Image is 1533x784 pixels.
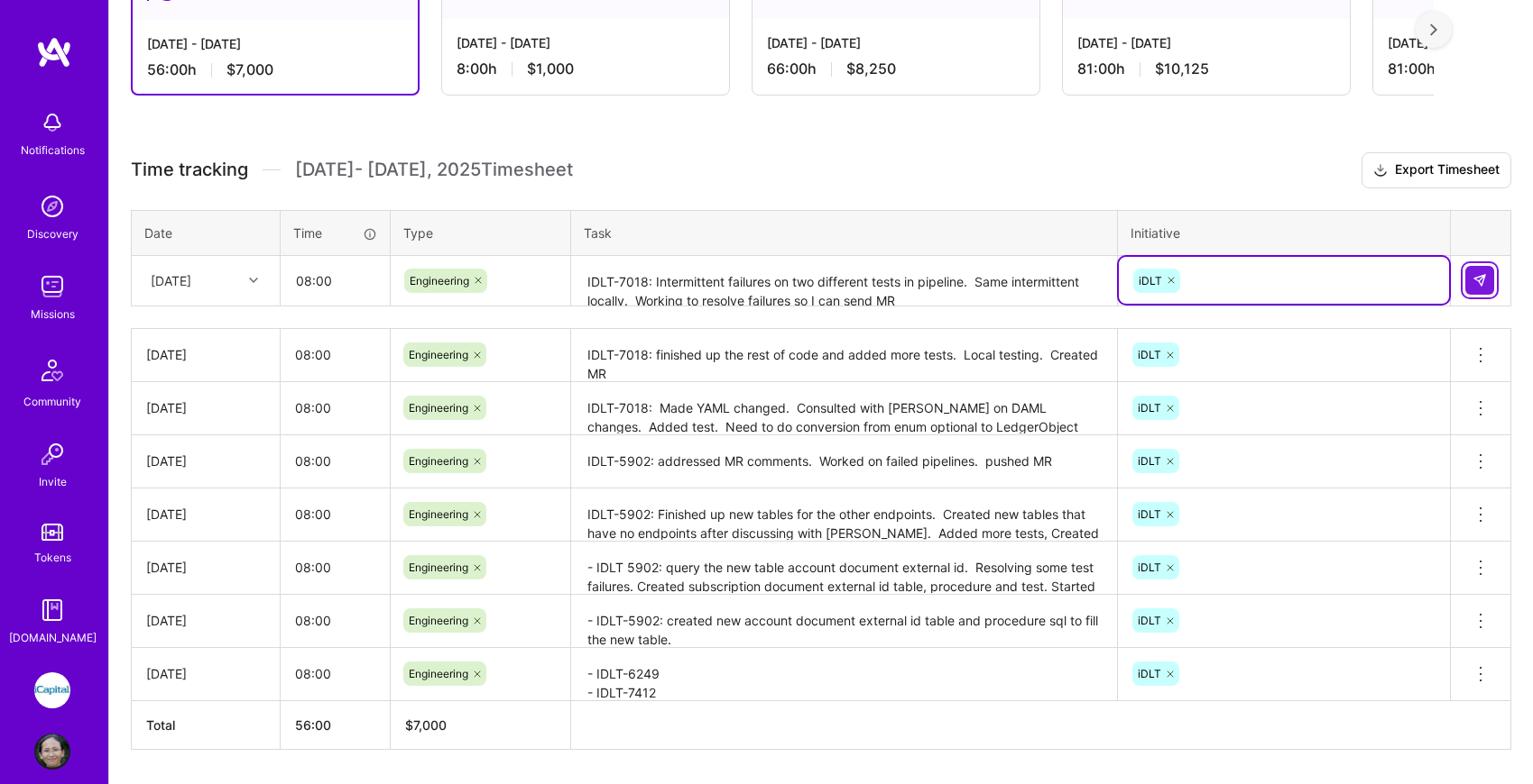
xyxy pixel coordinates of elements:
[1138,454,1161,468] span: iDLT
[281,543,390,591] input: HH:MM
[1138,348,1161,361] span: iDLT
[391,210,571,255] th: Type
[146,611,265,630] div: [DATE]
[21,141,85,160] div: Notifications
[573,331,1115,380] textarea: IDLT-7018: finished up the rest of code and added more tests. Local testing. Created MR
[1131,223,1437,242] div: Initiative
[31,305,75,324] div: Missions
[30,734,75,770] a: User Avatar
[1465,266,1496,295] div: null
[36,36,72,68] img: logo
[132,210,281,255] th: Date
[39,472,67,491] div: Invite
[573,650,1115,699] textarea: - IDLT-6249 - IDLT-7412
[1138,667,1161,680] span: iDLT
[147,60,403,79] div: 56:00 h
[34,734,70,770] img: User Avatar
[151,271,191,290] div: [DATE]
[34,105,70,141] img: bell
[147,34,403,53] div: [DATE] - [DATE]
[405,717,447,733] span: $ 7,000
[409,454,468,468] span: Engineering
[281,384,390,432] input: HH:MM
[42,524,63,541] img: tokens
[282,257,389,305] input: HH:MM
[293,223,377,242] div: Time
[226,60,273,79] span: $7,000
[1138,507,1161,521] span: iDLT
[1430,23,1437,36] img: right
[457,59,715,78] div: 8:00 h
[34,436,70,472] img: Invite
[527,59,574,78] span: $1,000
[409,561,468,574] span: Engineering
[1373,161,1388,180] i: icon Download
[573,543,1115,593] textarea: - IDLT 5902: query the new table account document external id. Resolving some test failures. Crea...
[573,437,1115,487] textarea: IDLT-5902: addressed MR comments. Worked on failed pipelines. pushed MR
[409,667,468,680] span: Engineering
[34,188,70,224] img: discovery
[1077,59,1335,78] div: 81:00 h
[34,269,70,305] img: teamwork
[146,664,265,683] div: [DATE]
[767,59,1025,78] div: 66:00 h
[146,398,265,417] div: [DATE]
[1077,33,1335,52] div: [DATE] - [DATE]
[146,505,265,524] div: [DATE]
[1362,152,1511,188] button: Export Timesheet
[573,490,1115,540] textarea: IDLT-5902: Finished up new tables for the other endpoints. Created new tables that have no endpoi...
[34,592,70,628] img: guide book
[457,33,715,52] div: [DATE] - [DATE]
[410,274,469,287] span: Engineering
[146,558,265,577] div: [DATE]
[1473,273,1487,287] img: Submit
[409,507,468,521] span: Engineering
[1139,274,1162,287] span: iDLT
[573,258,1115,305] textarea: IDLT-7018: Intermittent failures on two different tests in pipeline. Same intermittent locally. W...
[30,672,75,708] a: iCapital: Build and maintain RESTful API
[132,700,281,749] th: Total
[409,348,468,361] span: Engineering
[1138,401,1161,415] span: iDLT
[249,276,258,285] i: icon Chevron
[281,597,390,644] input: HH:MM
[1155,59,1209,78] span: $10,125
[767,33,1025,52] div: [DATE] - [DATE]
[409,614,468,627] span: Engineering
[9,628,97,647] div: [DOMAIN_NAME]
[571,210,1118,255] th: Task
[34,548,71,567] div: Tokens
[409,401,468,415] span: Engineering
[1138,561,1161,574] span: iDLT
[281,650,390,697] input: HH:MM
[146,451,265,470] div: [DATE]
[34,672,70,708] img: iCapital: Build and maintain RESTful API
[281,700,391,749] th: 56:00
[146,345,265,364] div: [DATE]
[23,392,81,411] div: Community
[573,384,1115,433] textarea: IDLT-7018: Made YAML changed. Consulted with [PERSON_NAME] on DAML changes. Added test. Need to d...
[281,490,390,538] input: HH:MM
[573,597,1115,646] textarea: - IDLT-5902: created new account document external id table and procedure sql to fill the new table.
[295,159,573,181] span: [DATE] - [DATE] , 2025 Timesheet
[281,331,390,378] input: HH:MM
[131,159,248,181] span: Time tracking
[27,224,78,243] div: Discovery
[31,349,74,392] img: Community
[846,59,896,78] span: $8,250
[1138,614,1161,627] span: iDLT
[281,437,390,485] input: HH:MM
